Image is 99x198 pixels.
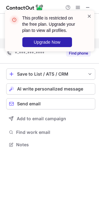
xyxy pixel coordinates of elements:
span: Notes [16,142,93,147]
span: AI write personalized message [17,86,83,91]
button: Upgrade Now [22,37,72,47]
img: ContactOut v5.3.10 [6,4,43,11]
div: Save to List / ATS / CRM [17,72,84,77]
button: Find work email [6,128,95,137]
span: Send email [17,101,41,106]
button: save-profile-one-click [6,68,95,80]
header: This profile is restricted on the free plan. Upgrade your plan to view all profiles. [22,15,79,33]
span: Upgrade Now [34,40,61,45]
button: Notes [6,140,95,149]
span: Add to email campaign [17,116,66,121]
img: error [9,15,19,25]
button: AI write personalized message [6,83,95,95]
span: Find work email [16,130,93,135]
button: Send email [6,98,95,109]
button: Add to email campaign [6,113,95,124]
